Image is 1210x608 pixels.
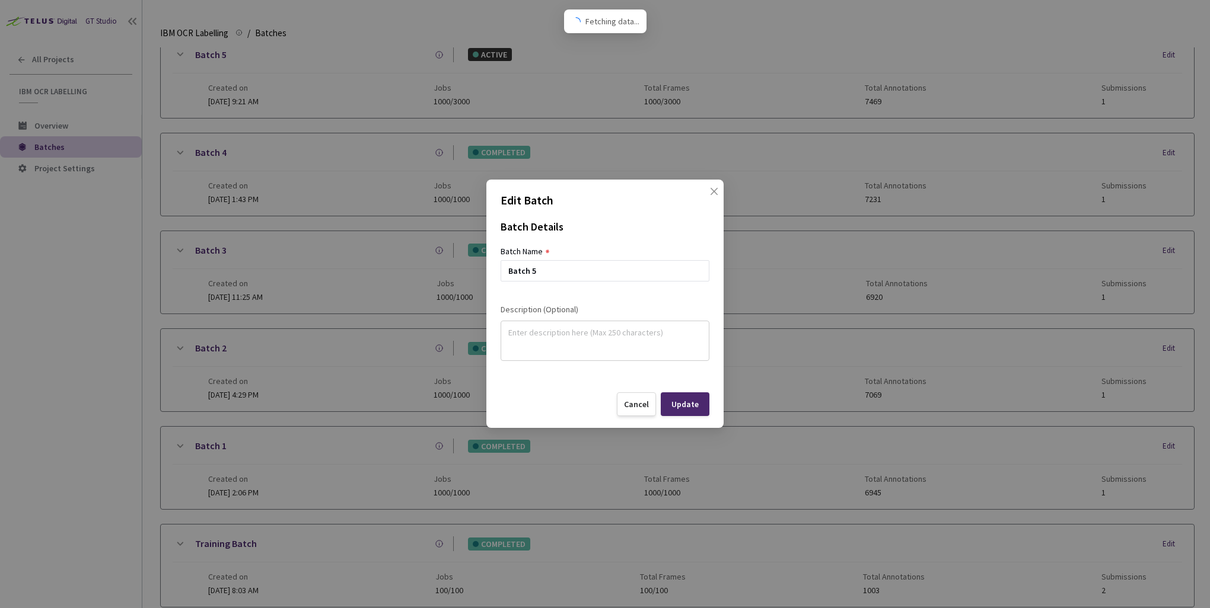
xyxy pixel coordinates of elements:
[501,191,709,209] p: Edit Batch
[709,187,719,220] span: close
[501,305,578,315] span: Description (Optional)
[501,245,543,258] div: Batch Name
[671,400,699,409] div: Update
[501,219,709,235] div: Batch Details
[624,400,649,409] div: Cancel
[571,17,581,27] span: loading
[585,15,639,28] span: Fetching data...
[698,187,717,206] button: Close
